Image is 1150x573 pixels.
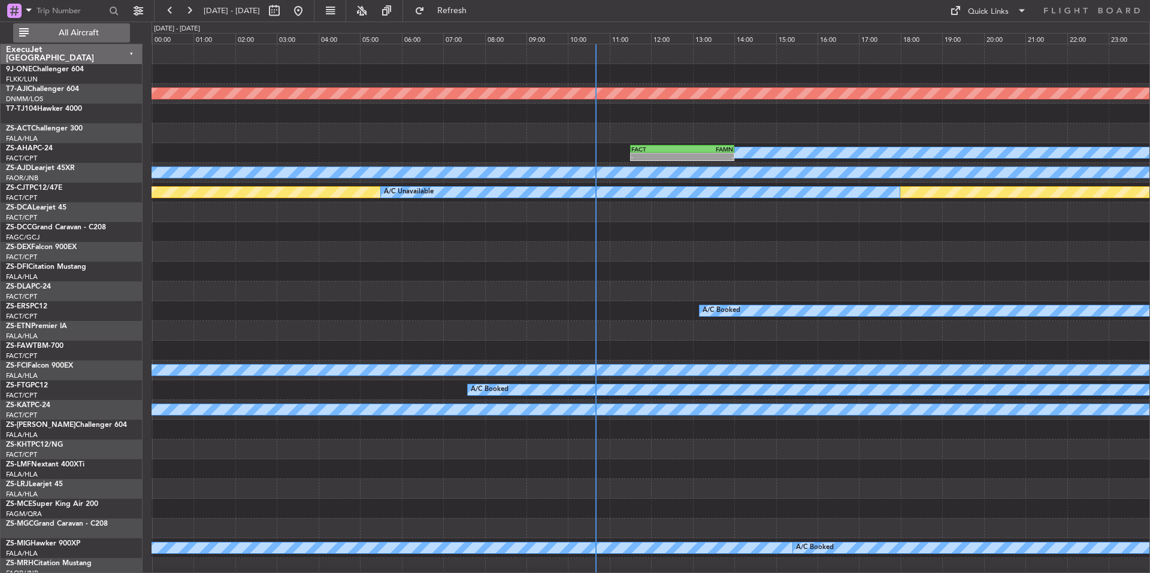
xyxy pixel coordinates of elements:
a: ZS-DLAPC-24 [6,283,51,290]
a: ZS-AHAPC-24 [6,145,53,152]
a: ZS-KATPC-24 [6,402,50,409]
a: FALA/HLA [6,549,38,558]
div: 14:00 [734,33,776,44]
a: ZS-DCCGrand Caravan - C208 [6,224,106,231]
a: ZS-MIGHawker 900XP [6,540,80,547]
span: ZS-LRJ [6,481,29,488]
span: ZS-KAT [6,402,31,409]
div: 10:00 [568,33,609,44]
div: 15:00 [776,33,818,44]
span: ZS-DCA [6,204,32,211]
div: 22:00 [1067,33,1109,44]
div: 04:00 [319,33,360,44]
span: ZS-MIG [6,540,31,547]
a: ZS-CJTPC12/47E [6,184,62,192]
a: ZS-[PERSON_NAME]Challenger 604 [6,422,127,429]
a: T7-AJIChallenger 604 [6,86,79,93]
span: 9J-ONE [6,66,32,73]
a: FALA/HLA [6,332,38,341]
a: FACT/CPT [6,253,37,262]
div: 09:00 [526,33,568,44]
span: ZS-AHA [6,145,33,152]
a: T7-TJ104Hawker 4000 [6,105,82,113]
a: FACT/CPT [6,193,37,202]
div: A/C Booked [703,302,740,320]
a: FALA/HLA [6,134,38,143]
a: ZS-ACTChallenger 300 [6,125,83,132]
span: ZS-FTG [6,382,31,389]
span: T7-TJ104 [6,105,37,113]
div: 13:00 [693,33,734,44]
div: - [631,153,682,160]
a: ZS-ETNPremier IA [6,323,67,330]
a: FALA/HLA [6,371,38,380]
a: ZS-DFICitation Mustang [6,263,86,271]
span: ZS-DEX [6,244,31,251]
span: ZS-ETN [6,323,31,330]
a: FLKK/LUN [6,75,38,84]
a: ZS-AJDLearjet 45XR [6,165,75,172]
button: All Aircraft [13,23,130,43]
span: Refresh [427,7,477,15]
a: ZS-FTGPC12 [6,382,48,389]
span: ZS-MGC [6,520,34,527]
div: 21:00 [1025,33,1067,44]
a: ZS-MCESuper King Air 200 [6,501,98,508]
a: FALA/HLA [6,490,38,499]
a: DNMM/LOS [6,95,43,104]
span: ZS-KHT [6,441,31,448]
span: T7-AJI [6,86,28,93]
div: 03:00 [277,33,318,44]
span: ZS-MCE [6,501,32,508]
span: ZS-MRH [6,560,34,567]
a: FACT/CPT [6,411,37,420]
a: FACT/CPT [6,450,37,459]
a: FALA/HLA [6,272,38,281]
a: ZS-FCIFalcon 900EX [6,362,73,369]
span: ZS-DCC [6,224,32,231]
div: 16:00 [818,33,859,44]
button: Refresh [409,1,481,20]
div: [DATE] - [DATE] [154,24,200,34]
div: 11:00 [610,33,651,44]
span: ZS-FAW [6,342,33,350]
div: A/C Unavailable [384,183,434,201]
a: FACT/CPT [6,391,37,400]
div: Quick Links [968,6,1009,18]
div: - [682,153,733,160]
a: FAGC/GCJ [6,233,40,242]
div: 07:00 [443,33,485,44]
span: ZS-AJD [6,165,31,172]
a: FACT/CPT [6,213,37,222]
div: FAMN [682,145,733,153]
div: 18:00 [901,33,942,44]
a: FACT/CPT [6,351,37,360]
div: 19:00 [942,33,983,44]
span: ZS-LMF [6,461,31,468]
a: FAGM/QRA [6,510,42,519]
span: ZS-[PERSON_NAME] [6,422,75,429]
button: Quick Links [944,1,1033,20]
span: ZS-ACT [6,125,31,132]
input: Trip Number [37,2,105,20]
span: ZS-DLA [6,283,31,290]
a: FALA/HLA [6,430,38,439]
div: 23:00 [1109,33,1150,44]
span: All Aircraft [31,29,126,37]
div: 12:00 [651,33,692,44]
a: FACT/CPT [6,154,37,163]
a: FALA/HLA [6,470,38,479]
a: FACT/CPT [6,312,37,321]
span: ZS-FCI [6,362,28,369]
a: ZS-DEXFalcon 900EX [6,244,77,251]
span: ZS-ERS [6,303,30,310]
a: 9J-ONEChallenger 604 [6,66,84,73]
span: ZS-CJT [6,184,29,192]
span: [DATE] - [DATE] [204,5,260,16]
div: 00:00 [152,33,193,44]
div: A/C Booked [796,539,834,557]
a: ZS-LRJLearjet 45 [6,481,63,488]
a: ZS-LMFNextant 400XTi [6,461,84,468]
a: ZS-DCALearjet 45 [6,204,66,211]
a: ZS-KHTPC12/NG [6,441,63,448]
